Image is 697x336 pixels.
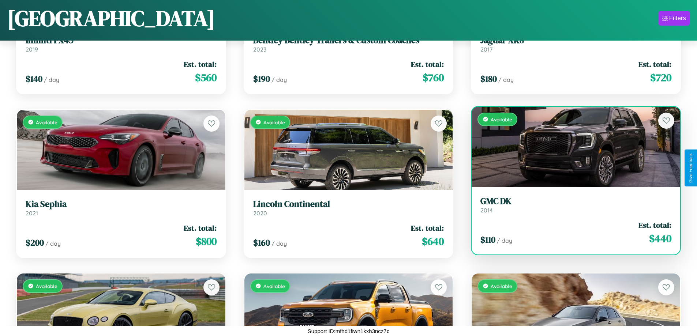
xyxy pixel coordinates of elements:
[411,59,444,69] span: Est. total:
[271,240,287,247] span: / day
[26,237,44,249] span: $ 200
[26,46,38,53] span: 2019
[649,231,671,246] span: $ 440
[36,283,57,289] span: Available
[253,35,444,46] h3: Bentley Bentley Trailers & Custom Coaches
[26,199,217,209] h3: Kia Sephia
[480,207,493,214] span: 2014
[45,240,61,247] span: / day
[263,119,285,125] span: Available
[253,199,444,217] a: Lincoln Continental2020
[491,283,512,289] span: Available
[650,70,671,85] span: $ 720
[480,73,497,85] span: $ 180
[26,199,217,217] a: Kia Sephia2021
[638,220,671,230] span: Est. total:
[271,76,287,83] span: / day
[669,15,686,22] div: Filters
[253,35,444,53] a: Bentley Bentley Trailers & Custom Coaches2023
[263,283,285,289] span: Available
[308,326,389,336] p: Support ID: mfhd1fiwn1kxh3ncz7c
[411,223,444,233] span: Est. total:
[26,35,217,46] h3: Infiniti FX45
[195,70,217,85] span: $ 560
[7,3,215,33] h1: [GEOGRAPHIC_DATA]
[253,46,266,53] span: 2023
[184,59,217,69] span: Est. total:
[36,119,57,125] span: Available
[253,199,444,209] h3: Lincoln Continental
[480,196,671,207] h3: GMC DK
[638,59,671,69] span: Est. total:
[26,73,42,85] span: $ 140
[423,70,444,85] span: $ 760
[480,35,671,53] a: Jaguar XK82017
[480,234,495,246] span: $ 110
[253,237,270,249] span: $ 160
[491,116,512,122] span: Available
[688,153,693,183] div: Give Feedback
[184,223,217,233] span: Est. total:
[498,76,514,83] span: / day
[196,234,217,249] span: $ 800
[422,234,444,249] span: $ 640
[480,46,492,53] span: 2017
[253,209,267,217] span: 2020
[26,35,217,53] a: Infiniti FX452019
[480,35,671,46] h3: Jaguar XK8
[44,76,59,83] span: / day
[26,209,38,217] span: 2021
[497,237,512,244] span: / day
[253,73,270,85] span: $ 190
[659,11,690,26] button: Filters
[480,196,671,214] a: GMC DK2014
